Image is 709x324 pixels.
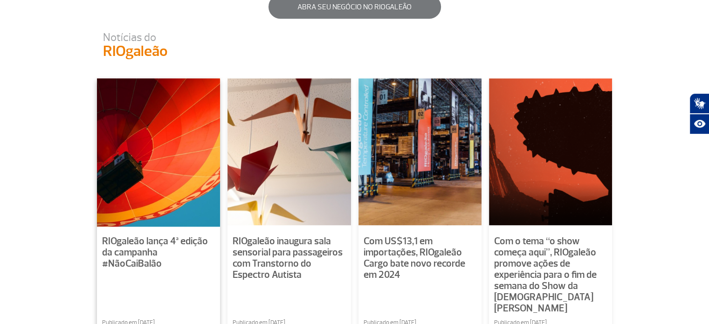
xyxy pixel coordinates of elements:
[103,42,219,61] p: RIOgaleão
[364,235,465,281] span: Com US$13,1 em importações, RIOgaleão Cargo bate novo recorde em 2024
[102,235,208,270] span: RIOgaleão lança 4ª edição da campanha #NãoCaiBalão
[689,93,709,134] div: Plugin de acessibilidade da Hand Talk.
[103,33,219,42] p: Notícias do
[494,235,597,315] span: Com o tema “o show começa aqui”, RIOgaleão promove ações de experiência para o fim de semana do S...
[689,114,709,134] button: Abrir recursos assistivos.
[689,93,709,114] button: Abrir tradutor de língua de sinais.
[233,235,343,281] span: RIOgaleão inaugura sala sensorial para passageiros com Transtorno do Espectro Autista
